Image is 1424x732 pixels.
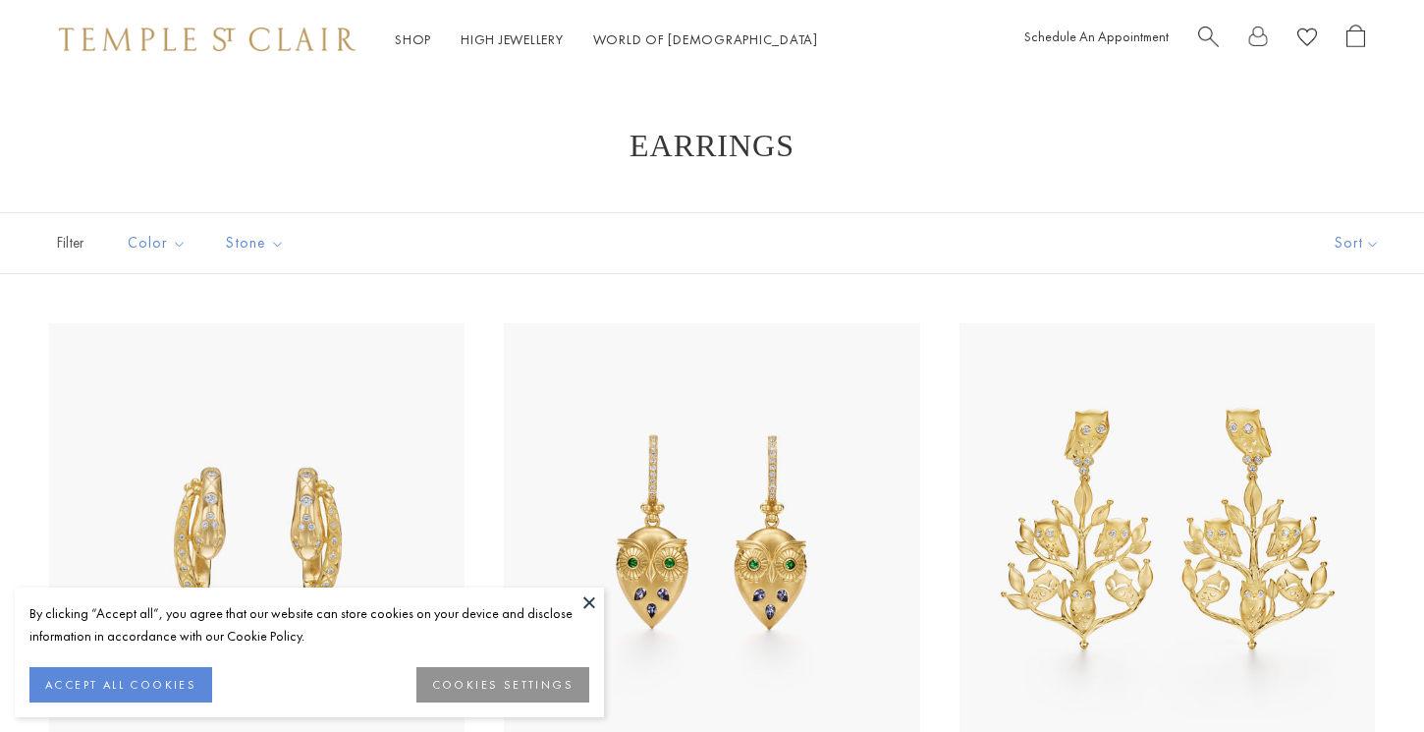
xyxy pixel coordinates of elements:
img: Temple St. Clair [59,28,356,51]
button: Color [113,221,201,265]
span: Stone [216,231,300,255]
nav: Main navigation [395,28,818,52]
button: ACCEPT ALL COOKIES [29,667,212,703]
button: COOKIES SETTINGS [416,667,589,703]
a: Schedule An Appointment [1024,28,1169,45]
a: World of [DEMOGRAPHIC_DATA]World of [DEMOGRAPHIC_DATA] [593,30,818,48]
a: ShopShop [395,30,431,48]
a: Search [1198,25,1219,55]
button: Stone [211,221,300,265]
button: Show sort by [1290,213,1424,273]
h1: Earrings [79,128,1345,163]
a: Open Shopping Bag [1346,25,1365,55]
a: View Wishlist [1297,25,1317,55]
a: High JewelleryHigh Jewellery [461,30,564,48]
div: By clicking “Accept all”, you agree that our website can store cookies on your device and disclos... [29,602,589,648]
iframe: Gorgias live chat messenger [1326,640,1404,712]
span: Color [118,231,201,255]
